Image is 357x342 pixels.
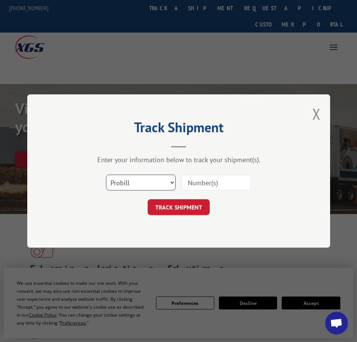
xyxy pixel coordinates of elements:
div: Open chat [325,312,348,334]
button: TRACK SHIPMENT [148,199,210,215]
h2: Track Shipment [65,122,292,136]
button: Close modal [312,104,321,124]
input: Number(s) [181,175,251,191]
div: Enter your information below to track your shipment(s). [65,155,292,164]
